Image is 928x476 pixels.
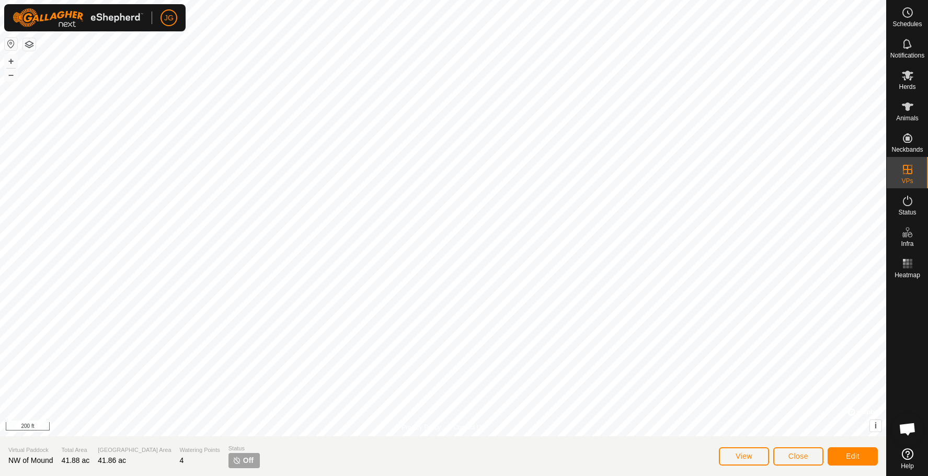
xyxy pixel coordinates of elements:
span: 41.88 ac [62,456,90,464]
span: 41.86 ac [98,456,126,464]
button: View [719,447,769,466]
span: Herds [899,84,915,90]
span: Infra [901,241,913,247]
button: + [5,55,17,67]
button: Map Layers [23,38,36,51]
span: Edit [846,452,860,460]
span: [GEOGRAPHIC_DATA] Area [98,446,171,455]
span: Status [898,209,916,216]
button: Edit [828,447,878,466]
span: Total Area [62,446,90,455]
span: i [875,421,877,430]
img: turn-off [233,456,241,464]
span: Animals [896,115,919,121]
img: Gallagher Logo [13,8,143,27]
span: Close [788,452,808,460]
button: Close [773,447,823,466]
span: NW of Mound [8,456,53,464]
button: – [5,69,17,81]
span: Neckbands [891,146,923,153]
span: Help [901,463,914,469]
span: VPs [901,178,913,184]
span: Schedules [892,21,922,27]
span: View [736,452,752,460]
span: Status [228,444,260,453]
span: JG [164,13,174,24]
span: Off [243,455,254,466]
span: Watering Points [180,446,220,455]
button: i [870,420,881,432]
span: 4 [180,456,184,464]
a: Contact Us [453,423,484,432]
span: Heatmap [895,272,920,278]
a: Privacy Policy [402,423,441,432]
span: Virtual Paddock [8,446,53,455]
a: Open chat [892,413,923,445]
button: Reset Map [5,38,17,50]
a: Help [887,444,928,473]
span: Notifications [890,52,924,59]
